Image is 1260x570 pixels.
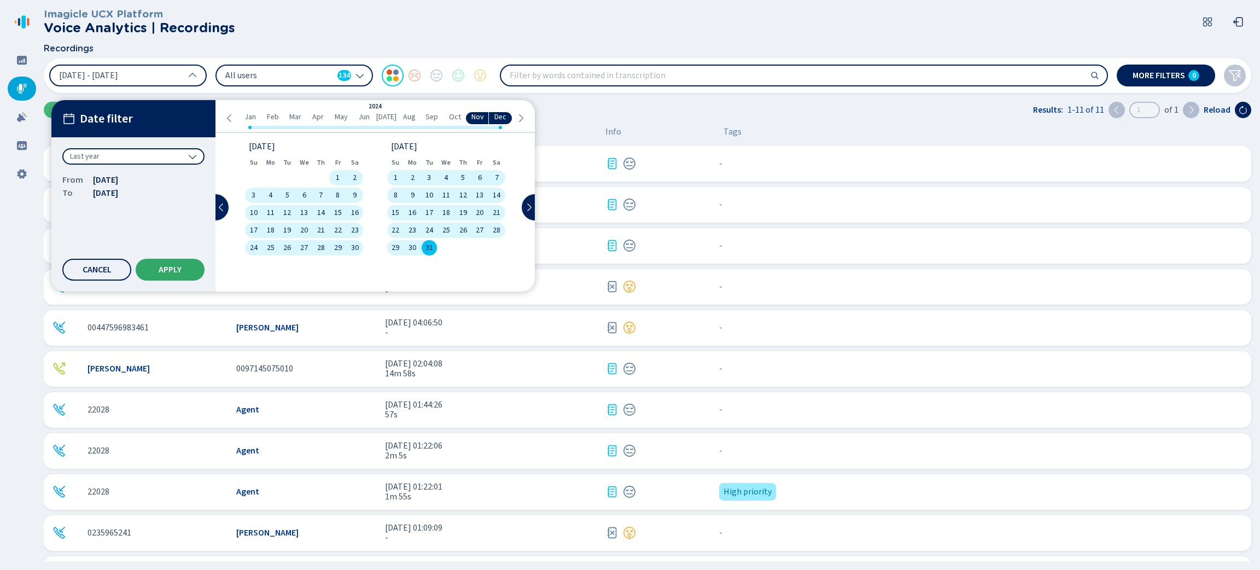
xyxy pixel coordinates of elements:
span: 29 [334,244,342,252]
span: 15 [334,209,342,217]
svg: icon-emoji-dizzy [623,321,636,334]
span: 11 [442,191,450,199]
span: 18 [267,226,275,234]
span: No tags assigned [719,241,722,251]
div: Fri Nov 01 2024 [329,170,346,185]
div: Sat Nov 09 2024 [346,188,363,203]
div: Neutral sentiment [623,239,636,252]
div: Sat Dec 07 2024 [488,170,505,185]
svg: icon-emoji-neutral [623,403,636,416]
span: 16 [409,209,416,217]
span: [DATE] [376,113,396,121]
div: Sun Nov 10 2024 [245,205,262,220]
div: Fri Dec 27 2024 [471,223,488,238]
span: No tags assigned [719,446,722,456]
span: [DATE] [93,187,118,200]
span: Info [605,127,621,137]
button: Clear filters [1224,65,1246,86]
div: Sat Nov 16 2024 [346,205,363,220]
div: Settings [8,162,36,186]
span: Aug [403,113,416,121]
abbr: Tuesday [425,159,433,166]
span: 8 [336,191,340,199]
span: 23 [351,226,359,234]
svg: icon-emoji-neutral [623,198,636,211]
span: Jan [244,113,256,121]
span: 24 [425,226,433,234]
div: Sun Dec 15 2024 [387,205,404,220]
span: 1 [336,174,340,182]
div: Mon Nov 04 2024 [262,188,279,203]
svg: journal-text [605,444,619,457]
div: Incoming call [52,321,66,334]
div: Transcription available [605,239,619,252]
abbr: Friday [477,159,482,166]
svg: telephone-inbound [52,321,66,334]
span: 17 [425,209,433,217]
div: Wed Dec 18 2024 [437,205,454,220]
div: Transcription available [605,485,619,498]
span: 19 [459,209,467,217]
span: Date filter [80,112,133,126]
span: 4 [444,174,448,182]
div: Outgoing call [52,362,66,375]
span: To [62,187,84,200]
span: 25 [442,226,450,234]
span: 19 [283,226,291,234]
span: 17 [250,226,258,234]
abbr: Thursday [317,159,325,166]
span: 10 [425,191,433,199]
span: Last year [70,151,100,162]
div: Tue Nov 12 2024 [279,205,296,220]
svg: journal-x [605,526,619,539]
div: Incoming call [52,485,66,498]
span: [DATE] - [DATE] [59,71,118,80]
div: Tue Nov 05 2024 [279,188,296,203]
span: 14 [317,209,325,217]
span: Tags [724,127,742,137]
span: 7 [495,174,499,182]
svg: telephone-outbound [52,362,66,375]
span: 5 [461,174,465,182]
div: Sat Dec 28 2024 [488,223,505,238]
div: Incoming call [52,403,66,416]
svg: funnel-disabled [1228,69,1241,82]
div: Neutral sentiment [623,444,636,457]
svg: journal-text [605,485,619,498]
span: 23 [409,226,416,234]
div: Fri Nov 22 2024 [329,223,346,238]
div: Sun Dec 08 2024 [387,188,404,203]
abbr: Monday [408,159,417,166]
span: 16 [351,209,359,217]
span: 134 [339,70,350,81]
input: Filter by words contained in transcription [501,66,1107,85]
div: Mon Nov 11 2024 [262,205,279,220]
div: Sun Nov 17 2024 [245,223,262,238]
span: No tags assigned [719,528,722,538]
div: Thu Dec 19 2024 [454,205,471,220]
svg: journal-text [605,157,619,170]
div: Wed Dec 25 2024 [437,223,454,238]
abbr: Sunday [250,159,258,166]
svg: journal-text [605,239,619,252]
span: 11 [267,209,275,217]
span: No tags assigned [719,405,722,415]
div: Thu Nov 28 2024 [313,240,330,255]
div: Transcription unavailable due to an error [605,280,619,293]
span: 12 [283,209,291,217]
div: Neutral sentiment [623,362,636,375]
svg: alarm-filled [16,112,27,123]
span: 13 [476,191,483,199]
svg: arrow-clockwise [1239,106,1247,114]
abbr: Wednesday [300,159,309,166]
svg: telephone-inbound [52,403,66,416]
span: 21 [317,226,325,234]
svg: search [1090,71,1099,80]
div: Wed Nov 13 2024 [296,205,313,220]
span: 18 [442,209,450,217]
div: Thu Nov 14 2024 [313,205,330,220]
span: Oct [449,113,461,121]
div: Fri Nov 29 2024 [329,240,346,255]
span: 1 [394,174,398,182]
svg: telephone-inbound [52,444,66,457]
